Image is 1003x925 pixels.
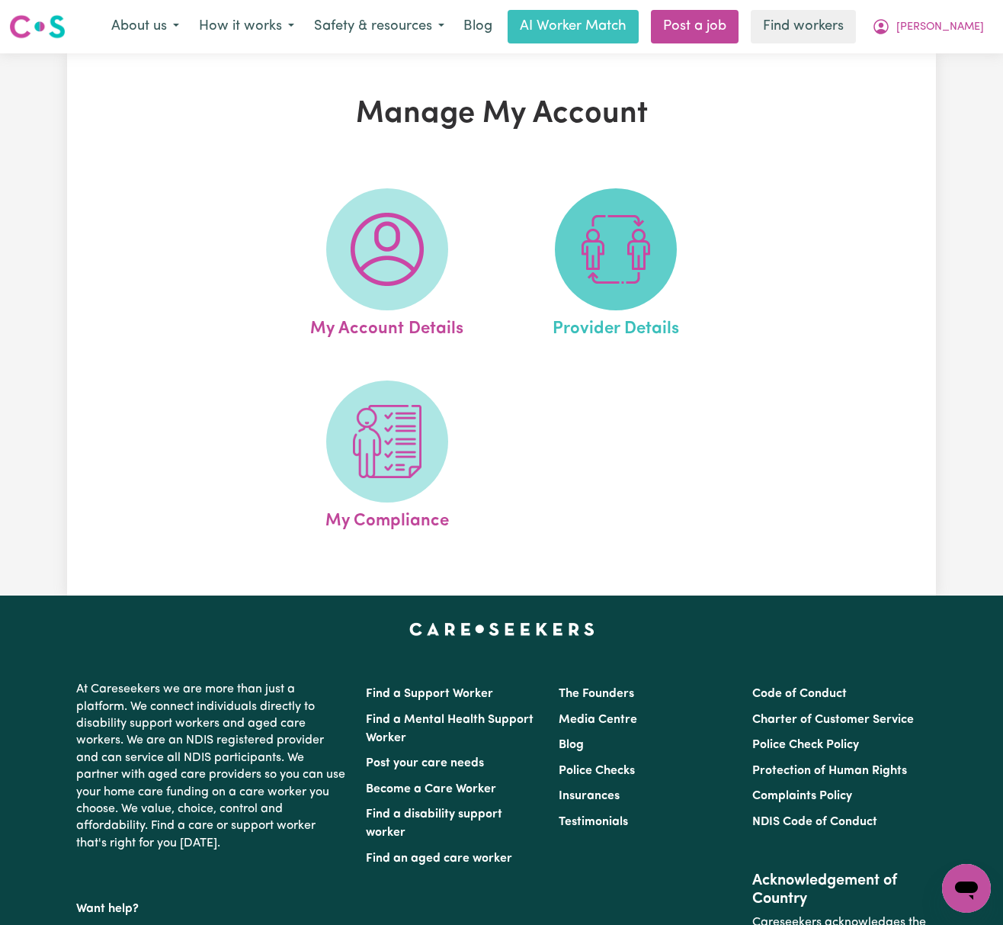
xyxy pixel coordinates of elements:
[76,675,348,858] p: At Careseekers we are more than just a platform. We connect individuals directly to disability su...
[101,11,189,43] button: About us
[366,714,534,744] a: Find a Mental Health Support Worker
[366,783,496,795] a: Become a Care Worker
[752,714,914,726] a: Charter of Customer Service
[189,11,304,43] button: How it works
[751,10,856,43] a: Find workers
[304,11,454,43] button: Safety & resources
[559,688,634,700] a: The Founders
[862,11,994,43] button: My Account
[559,790,620,802] a: Insurances
[559,714,637,726] a: Media Centre
[277,381,497,535] a: My Compliance
[508,10,639,43] a: AI Worker Match
[752,816,877,828] a: NDIS Code of Conduct
[221,96,782,133] h1: Manage My Account
[752,739,859,751] a: Police Check Policy
[752,872,927,908] h2: Acknowledgement of Country
[366,808,502,839] a: Find a disability support worker
[752,765,907,777] a: Protection of Human Rights
[310,310,463,342] span: My Account Details
[76,894,348,917] p: Want help?
[409,623,594,635] a: Careseekers home page
[651,10,739,43] a: Post a job
[896,19,984,36] span: [PERSON_NAME]
[277,188,497,342] a: My Account Details
[559,739,584,751] a: Blog
[366,853,512,865] a: Find an aged care worker
[506,188,726,342] a: Provider Details
[9,9,66,44] a: Careseekers logo
[559,816,628,828] a: Testimonials
[752,790,852,802] a: Complaints Policy
[366,757,484,769] a: Post your care needs
[454,10,501,43] a: Blog
[366,688,493,700] a: Find a Support Worker
[325,503,449,535] span: My Compliance
[942,864,991,913] iframe: Button to launch messaging window
[752,688,847,700] a: Code of Conduct
[9,13,66,40] img: Careseekers logo
[553,310,679,342] span: Provider Details
[559,765,635,777] a: Police Checks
